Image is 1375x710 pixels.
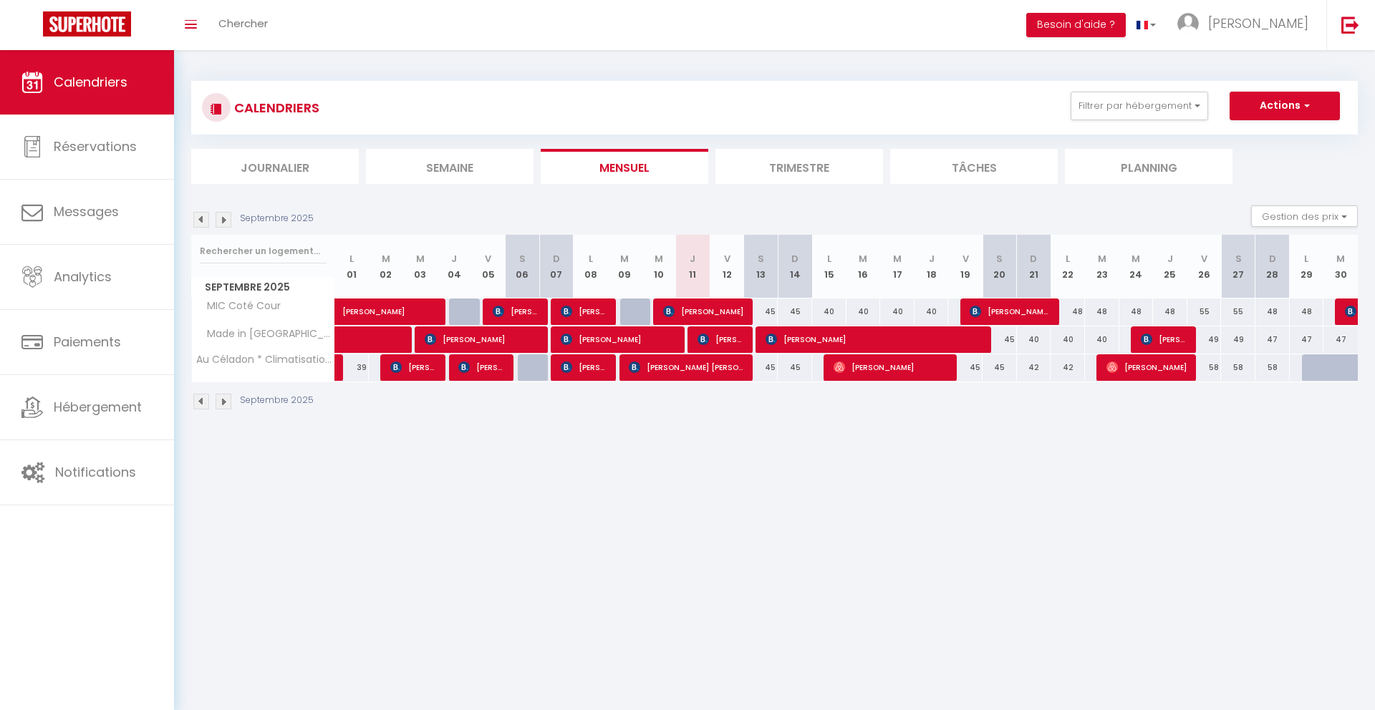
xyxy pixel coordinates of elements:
th: 09 [607,235,642,298]
th: 10 [642,235,676,298]
div: 42 [1051,354,1085,381]
div: 55 [1221,298,1255,325]
abbr: V [485,252,491,266]
abbr: D [1030,252,1037,266]
th: 13 [744,235,778,298]
div: 49 [1187,326,1222,353]
abbr: M [1098,252,1106,266]
span: [PERSON_NAME] [425,326,539,353]
abbr: M [382,252,390,266]
img: ... [1177,13,1199,34]
li: Tâches [890,149,1058,184]
div: 40 [812,298,846,325]
th: 08 [574,235,608,298]
input: Rechercher un logement... [200,238,327,264]
th: 04 [437,235,471,298]
div: 45 [983,326,1017,353]
span: [PERSON_NAME] [561,298,607,325]
span: Analytics [54,268,112,286]
button: Actions [1230,92,1340,120]
button: Ouvrir le widget de chat LiveChat [11,6,54,49]
abbr: L [349,252,354,266]
div: 45 [744,354,778,381]
span: [PERSON_NAME] [342,291,441,318]
div: 49 [1221,326,1255,353]
th: 06 [506,235,540,298]
abbr: M [620,252,629,266]
button: Gestion des prix [1251,205,1358,227]
div: 45 [778,298,812,325]
th: 20 [983,235,1017,298]
abbr: D [1269,252,1276,266]
div: 39 [335,354,370,381]
abbr: M [893,252,902,266]
abbr: L [589,252,593,266]
span: [PERSON_NAME] [1141,326,1187,353]
a: [PERSON_NAME] [335,298,370,326]
abbr: S [996,252,1003,266]
div: 45 [778,354,812,381]
th: 19 [948,235,983,298]
p: Septembre 2025 [240,212,314,225]
th: 21 [1017,235,1051,298]
abbr: J [690,252,695,266]
div: 45 [948,354,983,381]
div: 55 [1187,298,1222,325]
span: [PERSON_NAME] [PERSON_NAME] [970,298,1050,325]
span: Hébergement [54,398,142,416]
div: 40 [846,298,881,325]
span: [PERSON_NAME] [698,326,743,353]
span: Messages [54,203,119,220]
abbr: S [1235,252,1242,266]
th: 26 [1187,235,1222,298]
div: 48 [1119,298,1154,325]
span: Paiements [54,333,121,351]
div: 40 [915,298,949,325]
th: 07 [539,235,574,298]
abbr: M [1336,252,1345,266]
img: Super Booking [43,11,131,37]
th: 23 [1085,235,1119,298]
div: 47 [1255,326,1290,353]
abbr: D [553,252,560,266]
th: 25 [1153,235,1187,298]
span: [PERSON_NAME] [390,354,436,381]
th: 11 [676,235,710,298]
abbr: M [1132,252,1140,266]
abbr: D [791,252,799,266]
div: 42 [1017,354,1051,381]
th: 24 [1119,235,1154,298]
abbr: V [962,252,969,266]
span: MIC Coté Cour [194,298,284,314]
div: 45 [744,298,778,325]
span: [PERSON_NAME] [1106,354,1187,381]
div: 40 [1017,326,1051,353]
p: Septembre 2025 [240,394,314,407]
th: 28 [1255,235,1290,298]
div: 48 [1051,298,1085,325]
th: 01 [335,235,370,298]
div: 48 [1290,298,1324,325]
button: Filtrer par hébergement [1071,92,1208,120]
li: Journalier [191,149,359,184]
span: [PERSON_NAME] [458,354,504,381]
li: Semaine [366,149,534,184]
span: [PERSON_NAME] [1208,14,1308,32]
span: Chercher [218,16,268,31]
th: 22 [1051,235,1085,298]
iframe: Chat [1314,646,1364,699]
th: 18 [915,235,949,298]
th: 14 [778,235,812,298]
div: 48 [1255,298,1290,325]
abbr: L [1304,252,1308,266]
th: 15 [812,235,846,298]
h3: CALENDRIERS [231,92,319,124]
th: 29 [1290,235,1324,298]
div: 48 [1153,298,1187,325]
div: 48 [1085,298,1119,325]
div: 40 [880,298,915,325]
div: 58 [1187,354,1222,381]
div: 40 [1085,326,1119,353]
div: 45 [983,354,1017,381]
abbr: L [827,252,831,266]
